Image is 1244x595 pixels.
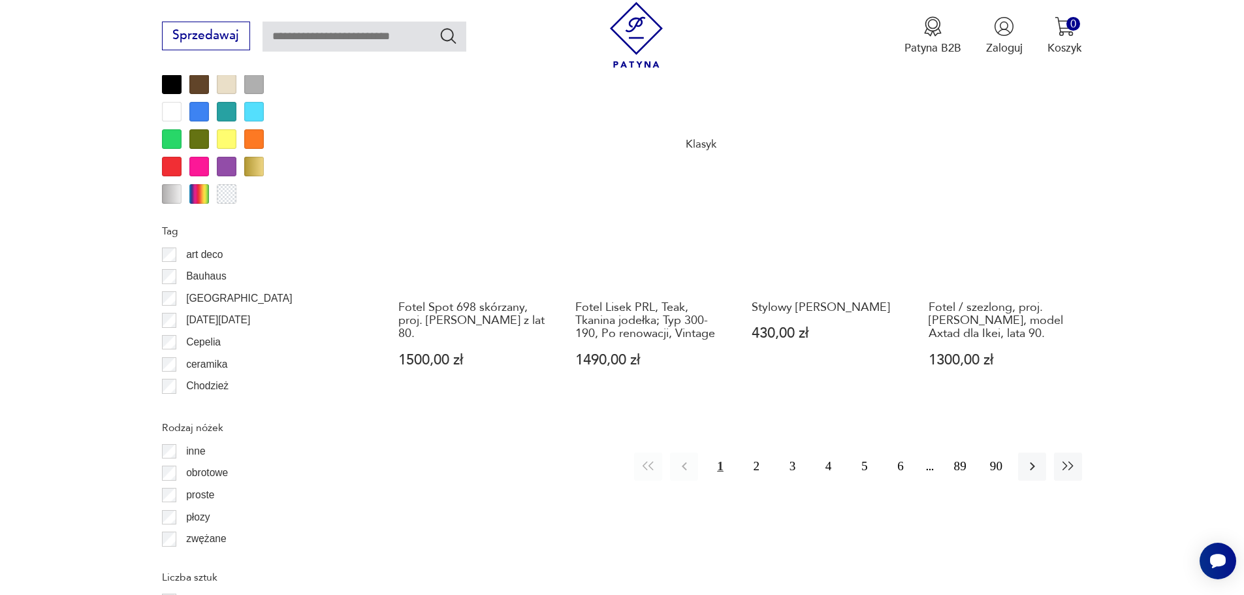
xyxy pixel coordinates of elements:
[1047,16,1082,56] button: 0Koszyk
[575,353,722,367] p: 1490,00 zł
[575,301,722,341] h3: Fotel Lisek PRL, Teak, Tkanina jodełka; Typ 300-190, Po renowacji, Vintage
[162,569,354,586] p: Liczba sztuk
[186,400,225,417] p: Ćmielów
[886,453,914,481] button: 6
[929,353,1076,367] p: 1300,00 zł
[994,16,1014,37] img: Ikonka użytkownika
[398,301,545,341] h3: Fotel Spot 698 skórzany, proj. [PERSON_NAME] z lat 80.
[904,16,961,56] a: Ikona medaluPatyna B2B
[752,327,899,340] p: 430,00 zł
[929,301,1076,341] h3: Fotel / szezlong, proj. [PERSON_NAME], model Axtad dla Ikei, lata 90.
[603,2,669,68] img: Patyna - sklep z meblami i dekoracjami vintage
[921,127,1083,398] a: Fotel / szezlong, proj. K. Samson, model Axtad dla Ikei, lata 90.Fotel / szezlong, proj. [PERSON_...
[398,353,545,367] p: 1500,00 zł
[744,127,906,398] a: Stylowy Fotel LudwikowskiStylowy [PERSON_NAME]430,00 zł
[186,246,223,263] p: art deco
[946,453,974,481] button: 89
[186,487,214,504] p: proste
[186,334,221,351] p: Cepelia
[186,530,227,547] p: zwężane
[186,356,227,373] p: ceramika
[162,22,250,50] button: Sprzedawaj
[162,31,250,42] a: Sprzedawaj
[923,16,943,37] img: Ikona medalu
[752,301,899,314] h3: Stylowy [PERSON_NAME]
[904,40,961,56] p: Patyna B2B
[1200,543,1236,579] iframe: Smartsupp widget button
[162,419,354,436] p: Rodzaj nóżek
[186,312,250,329] p: [DATE][DATE]
[186,290,292,307] p: [GEOGRAPHIC_DATA]
[162,223,354,240] p: Tag
[1047,40,1082,56] p: Koszyk
[850,453,878,481] button: 5
[186,443,205,460] p: inne
[814,453,842,481] button: 4
[391,127,552,398] a: Fotel Spot 698 skórzany, proj. Stefan Heiliger z lat 80.Fotel Spot 698 skórzany, proj. [PERSON_NA...
[186,268,227,285] p: Bauhaus
[439,26,458,45] button: Szukaj
[186,378,229,394] p: Chodzież
[706,453,734,481] button: 1
[742,453,771,481] button: 2
[986,40,1023,56] p: Zaloguj
[778,453,806,481] button: 3
[568,127,729,398] a: KlasykFotel Lisek PRL, Teak, Tkanina jodełka; Typ 300-190, Po renowacji, VintageFotel Lisek PRL, ...
[186,464,228,481] p: obrotowe
[904,16,961,56] button: Patyna B2B
[1066,17,1080,31] div: 0
[982,453,1010,481] button: 90
[986,16,1023,56] button: Zaloguj
[186,509,210,526] p: płozy
[1055,16,1075,37] img: Ikona koszyka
